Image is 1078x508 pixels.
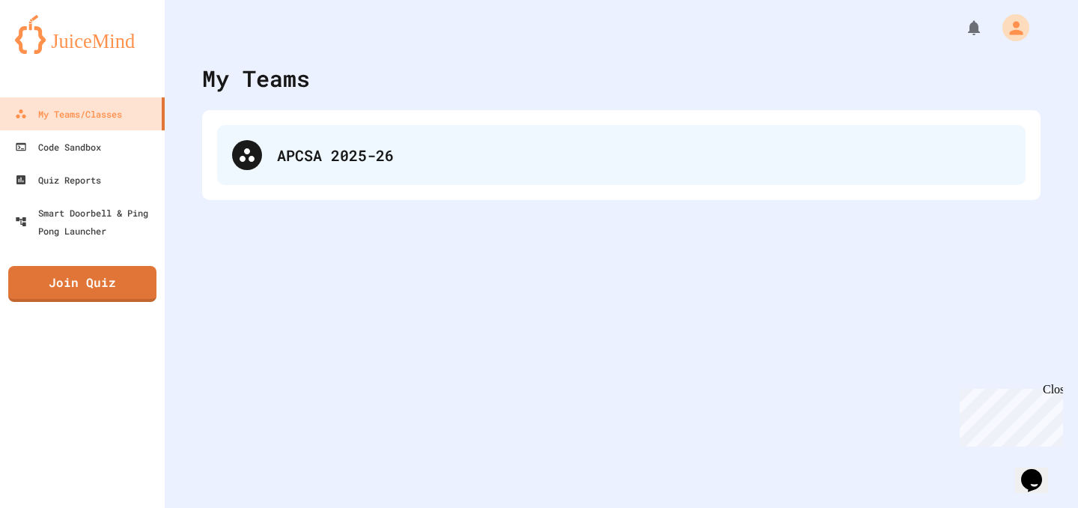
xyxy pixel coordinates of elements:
div: APCSA 2025-26 [277,144,1011,166]
img: logo-orange.svg [15,15,150,54]
div: Chat with us now!Close [6,6,103,95]
div: My Teams/Classes [15,105,122,123]
div: Quiz Reports [15,171,101,189]
div: My Notifications [937,15,987,40]
a: Join Quiz [8,266,156,302]
div: Code Sandbox [15,138,101,156]
div: My Account [987,10,1033,45]
div: Smart Doorbell & Ping Pong Launcher [15,204,159,240]
iframe: chat widget [1015,448,1063,493]
iframe: chat widget [954,383,1063,447]
div: APCSA 2025-26 [217,125,1026,185]
div: My Teams [202,61,310,95]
